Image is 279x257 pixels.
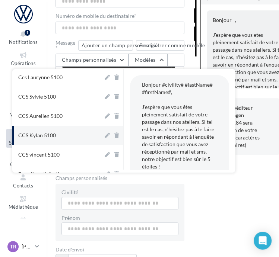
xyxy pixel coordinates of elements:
[18,170,65,178] div: Enquête satisfaction
[10,112,36,125] span: Visibilité en ligne
[12,68,100,87] button: Ccs Laurynne 5100
[61,190,178,195] div: Civilité
[136,40,184,51] button: Enregistrer comme modèle
[9,39,38,45] span: Notifications
[56,176,184,181] label: Champs personnalisés
[12,145,100,164] button: CCS vincent 5100
[6,240,41,254] a: TR [PERSON_NAME]
[18,132,56,139] div: CCS Kylan 5100
[61,215,178,221] div: Prénom
[6,101,41,126] a: Visibilité en ligne
[6,172,41,190] a: Contacts
[13,183,34,189] span: Contacts
[6,129,41,147] a: SMS unitaire
[78,40,133,51] button: Ajouter un champ personnalisé
[56,40,75,51] label: Message *
[18,74,63,81] div: Ccs Laurynne 5100
[10,161,37,167] span: Campagnes
[9,140,38,146] span: SMS unitaire
[18,93,56,100] div: CCS Sylvie 5100
[10,243,16,250] span: TR
[56,247,184,252] label: Date d'envoi
[6,151,41,169] a: Campagnes
[9,204,38,210] span: Médiathèque
[22,243,32,250] p: [PERSON_NAME]
[56,13,184,19] label: Numéro de mobile du destinataire
[18,112,63,120] div: CCS Aurelien 5100
[18,151,60,158] div: CCS vincent 5100
[6,193,41,212] a: Médiathèque
[254,232,272,250] div: Open Intercom Messenger
[25,30,30,36] div: 1
[12,87,100,106] button: CCS Sylvie 5100
[6,71,41,98] a: Boîte de réception88
[12,126,100,145] button: CCS Kylan 5100
[6,49,41,68] a: Opérations
[12,106,100,126] button: CCS Aurelien 5100
[11,60,36,66] span: Opérations
[6,215,41,233] a: Calendrier
[6,28,41,46] button: Notifications 1
[12,164,100,184] button: Enquête satisfaction
[56,54,129,66] button: Champs personnalisés
[206,104,267,149] p: Le nom d'expéditeur sera STOP au 36184 sera ajouté à la fin de votre message (14 caractères suppl...
[129,54,168,66] button: Modèles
